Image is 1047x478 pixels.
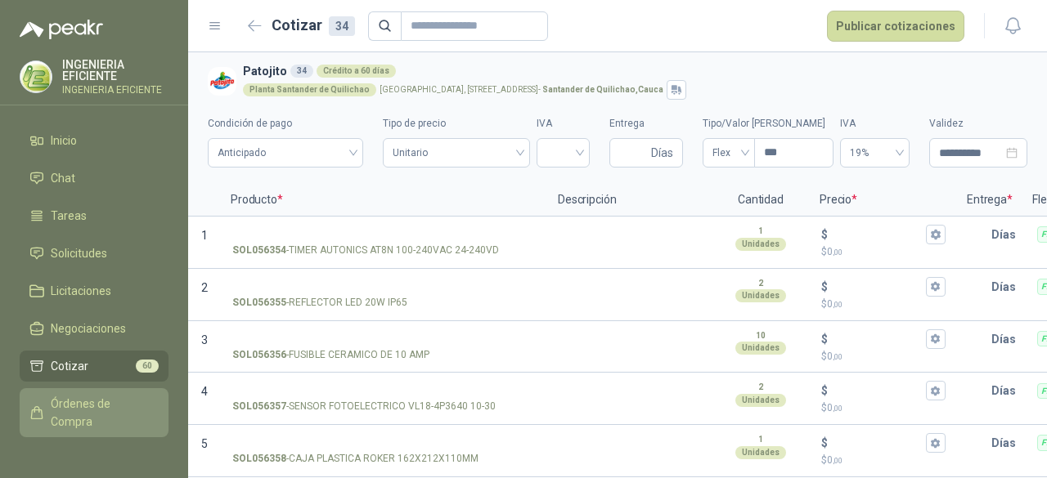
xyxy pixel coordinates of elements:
input: $$0,00 [831,437,923,449]
span: ,00 [833,404,843,413]
button: $$0,00 [926,277,946,297]
span: 0 [827,351,843,362]
a: Chat [20,163,169,194]
span: Solicitudes [51,244,107,262]
span: 0 [827,246,843,257]
input: SOL056354-TIMER AUTONICS AT8N 100-240VAC 24-240VD [232,229,537,241]
button: $$0,00 [926,381,946,400]
p: - CAJA PLASTICA ROKER 162X212X110MM [232,451,479,467]
input: SOL056356-FUSIBLE CERAMICO DE 10 AMP [232,333,537,346]
strong: SOL056355 [232,295,286,310]
span: 2 [201,281,208,294]
button: $$0,00 [926,433,946,453]
p: - TIMER AUTONICS AT8N 100-240VAC 24-240VD [232,243,499,258]
span: 5 [201,437,208,450]
input: $$0,00 [831,228,923,240]
div: Unidades [735,394,786,407]
span: 3 [201,333,208,346]
p: 1 [758,225,763,238]
p: INGENIERIA EFICIENTE [62,59,169,82]
input: SOL056355-REFLECTOR LED 20W IP65 [232,281,537,293]
a: Negociaciones [20,313,169,344]
span: Flex [712,141,745,165]
p: 2 [758,277,763,290]
p: $ [821,226,828,243]
button: Publicar cotizaciones [827,11,964,42]
p: Días [991,374,1022,407]
span: Inicio [51,132,77,150]
p: 10 [756,329,766,342]
p: Días [991,270,1022,303]
p: $ [821,453,946,468]
span: Órdenes de Compra [51,395,153,431]
span: 4 [201,385,208,398]
p: Días [991,323,1022,355]
p: - FUSIBLE CERAMICO DE 10 AMP [232,347,429,363]
a: Solicitudes [20,238,169,269]
p: $ [821,278,828,296]
a: Órdenes de Compra [20,388,169,437]
input: $$0,00 [831,385,923,397]
span: Anticipado [218,141,353,165]
p: $ [821,382,828,400]
span: ,00 [833,456,843,465]
label: Condición de pago [208,116,363,132]
input: SOL056358-CAJA PLASTICA ROKER 162X212X110MM [232,437,537,449]
input: $$0,00 [831,280,923,293]
span: Tareas [51,207,87,225]
strong: SOL056358 [232,451,286,467]
p: $ [821,400,946,416]
span: Cotizar [51,357,88,375]
p: - SENSOR FOTOELECTRICO VL18-4P3640 10-30 [232,399,496,414]
p: $ [821,297,946,312]
p: Entrega [957,184,1022,217]
span: 1 [201,229,208,242]
strong: Santander de Quilichao , Cauca [542,85,663,94]
div: Crédito a 60 días [317,65,396,78]
p: Cantidad [712,184,810,217]
p: 2 [758,381,763,394]
img: Company Logo [20,61,52,92]
p: Precio [810,184,957,217]
img: Logo peakr [20,20,103,39]
label: IVA [537,116,590,132]
p: - REFLECTOR LED 20W IP65 [232,295,407,310]
span: 0 [827,298,843,310]
div: Planta Santander de Quilichao [243,83,376,96]
span: Unitario [393,141,520,165]
input: $$0,00 [831,333,923,345]
a: Licitaciones [20,275,169,306]
button: $$0,00 [926,225,946,244]
p: [GEOGRAPHIC_DATA], [STREET_ADDRESS] - [380,86,663,94]
span: 60 [136,360,159,373]
div: Unidades [735,289,786,302]
p: $ [821,434,828,452]
span: Días [651,139,673,167]
span: Negociaciones [51,319,126,337]
span: Chat [51,169,75,187]
span: 0 [827,454,843,466]
label: Tipo/Valor [PERSON_NAME] [703,116,834,132]
span: 19% [850,141,900,165]
span: ,00 [833,248,843,257]
p: 1 [758,433,763,446]
div: Unidades [735,446,786,459]
button: $$0,00 [926,329,946,349]
div: Unidades [735,342,786,355]
span: ,00 [833,352,843,361]
label: Validez [929,116,1027,132]
div: 34 [290,65,313,78]
a: Tareas [20,200,169,231]
h2: Cotizar [272,14,355,37]
strong: SOL056356 [232,347,286,363]
p: $ [821,330,828,348]
label: Tipo de precio [383,116,530,132]
p: Producto [221,184,548,217]
p: Días [991,218,1022,251]
input: SOL056357-SENSOR FOTOELECTRICO VL18-4P3640 10-30 [232,385,537,397]
strong: SOL056357 [232,399,286,414]
p: $ [821,349,946,364]
a: Inicio [20,125,169,156]
strong: SOL056354 [232,243,286,258]
label: IVA [840,116,910,132]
